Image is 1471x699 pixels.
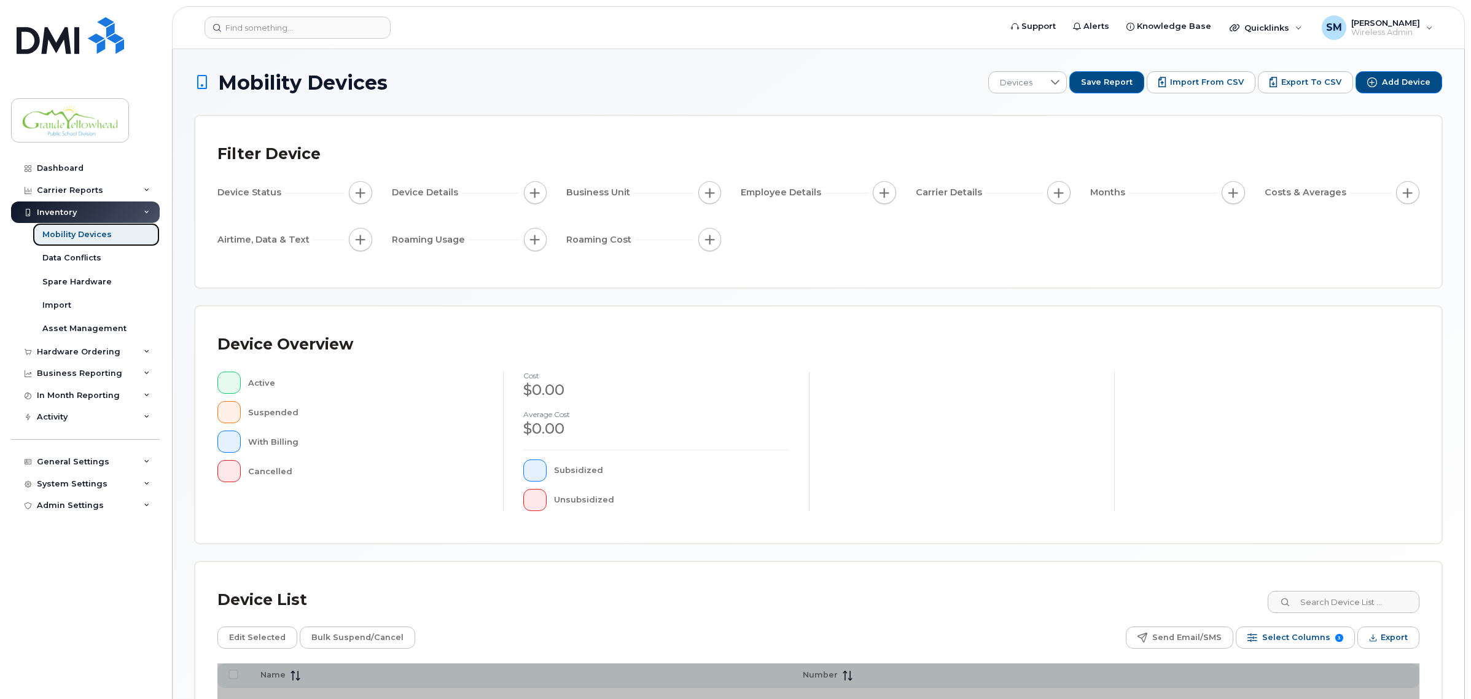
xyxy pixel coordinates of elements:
[1069,71,1144,93] button: Save Report
[1152,628,1222,647] span: Send Email/SMS
[248,460,484,482] div: Cancelled
[1147,71,1255,93] button: Import from CSV
[1335,634,1343,642] span: 3
[523,410,789,418] h4: Average cost
[1236,627,1355,649] button: Select Columns 3
[1258,71,1353,93] button: Export to CSV
[392,233,469,246] span: Roaming Usage
[1357,627,1419,649] button: Export
[1281,77,1341,88] span: Export to CSV
[1081,77,1133,88] span: Save Report
[1268,591,1419,613] input: Search Device List ...
[248,372,484,394] div: Active
[1381,628,1408,647] span: Export
[523,418,789,439] div: $0.00
[1126,627,1233,649] button: Send Email/SMS
[916,186,986,199] span: Carrier Details
[1262,628,1330,647] span: Select Columns
[311,628,404,647] span: Bulk Suspend/Cancel
[1090,186,1129,199] span: Months
[1265,186,1350,199] span: Costs & Averages
[1356,71,1442,93] button: Add Device
[989,72,1044,94] span: Devices
[217,138,321,170] div: Filter Device
[1382,77,1430,88] span: Add Device
[523,372,789,380] h4: cost
[217,329,353,361] div: Device Overview
[217,627,297,649] button: Edit Selected
[566,233,635,246] span: Roaming Cost
[217,186,285,199] span: Device Status
[741,186,825,199] span: Employee Details
[229,628,286,647] span: Edit Selected
[554,459,789,482] div: Subsidized
[523,380,789,400] div: $0.00
[248,401,484,423] div: Suspended
[218,72,388,93] span: Mobility Devices
[392,186,462,199] span: Device Details
[566,186,634,199] span: Business Unit
[248,431,484,453] div: With Billing
[300,627,415,649] button: Bulk Suspend/Cancel
[217,584,307,616] div: Device List
[1170,77,1244,88] span: Import from CSV
[217,233,313,246] span: Airtime, Data & Text
[554,489,789,511] div: Unsubsidized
